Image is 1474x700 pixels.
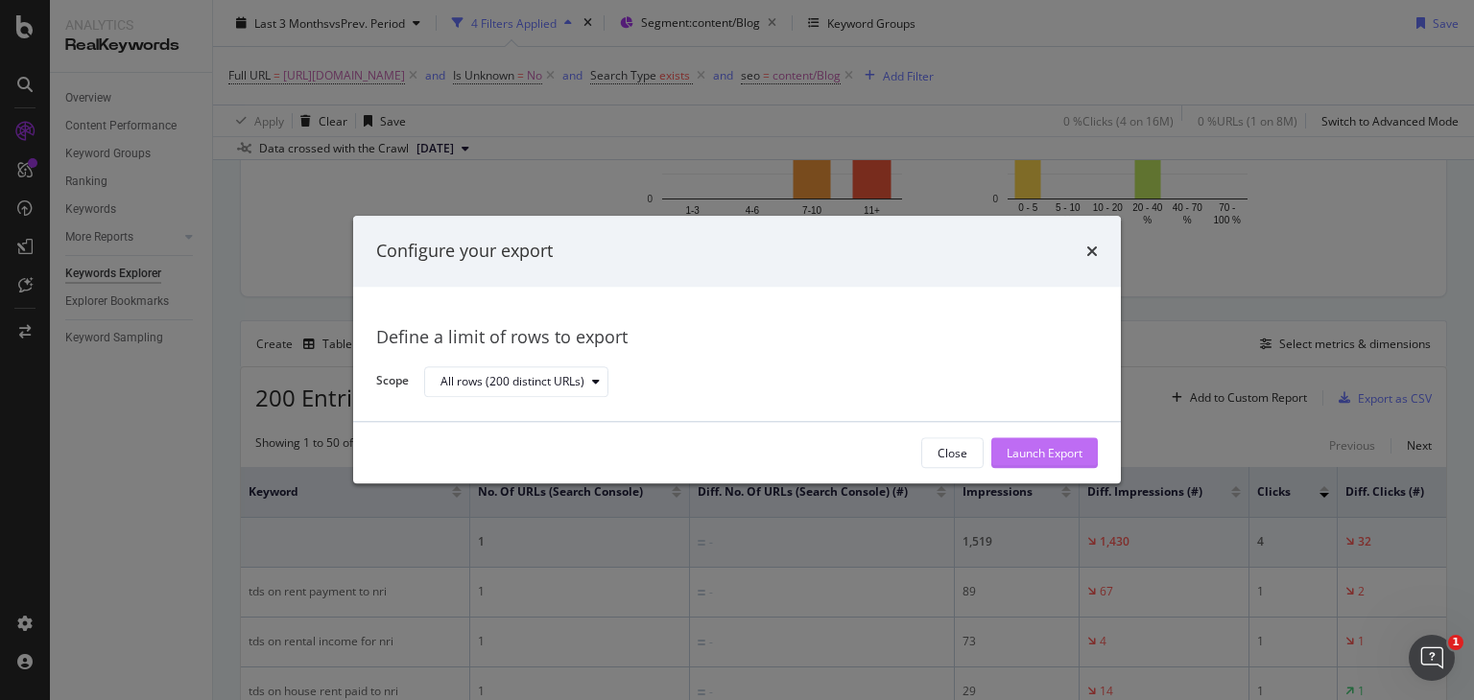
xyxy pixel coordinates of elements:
button: Close [921,438,984,469]
div: modal [353,216,1121,483]
button: Launch Export [991,438,1098,469]
div: Configure your export [376,239,553,264]
div: Close [938,445,967,461]
button: All rows (200 distinct URLs) [424,366,608,397]
label: Scope [376,373,409,394]
span: 1 [1448,635,1463,650]
div: All rows (200 distinct URLs) [440,376,584,387]
div: Launch Export [1007,445,1082,461]
div: Define a limit of rows to export [376,325,1098,350]
iframe: Intercom live chat [1409,635,1455,681]
div: times [1086,239,1098,264]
